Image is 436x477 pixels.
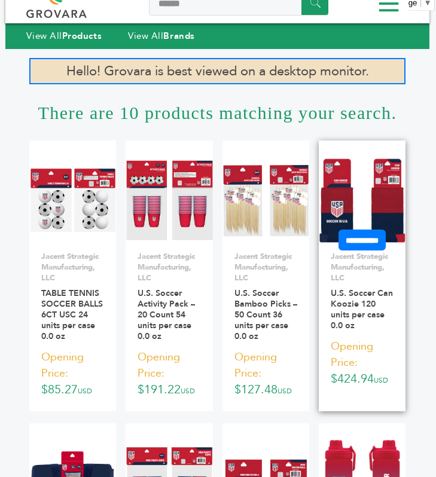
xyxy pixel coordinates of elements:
[331,251,394,283] p: Jacent Strategic Manufacturing, LLC
[26,30,102,42] a: View AllProducts
[128,30,195,42] a: View AllBrands
[234,288,297,342] a: U.S. Soccer Bamboo Picks – 50 Count 36 units per case 0.0 oz
[41,251,104,283] p: Jacent Strategic Manufacturing, LLC
[138,349,200,399] p: $191.22
[234,349,297,399] p: $127.48
[29,167,116,233] img: TABLE TENNIS SOCCER BALLS 6CT USC 24 units per case 0.0 oz
[126,160,212,240] img: U.S. Soccer Activity Pack – 20 Count 54 units per case 0.0 oz
[41,349,101,381] span: Opening Price:
[29,58,405,84] p: Hello! Grovara is best viewed on a desktop monitor.
[163,30,194,42] strong: Brands
[62,30,102,42] strong: Products
[234,251,297,283] p: Jacent Strategic Manufacturing, LLC
[41,349,104,399] p: $85.27
[181,386,195,396] span: USD
[29,84,405,140] h1: There are 10 products matching your search.
[374,375,388,385] span: USD
[278,386,292,396] span: USD
[331,338,394,389] p: $424.94
[138,251,200,283] p: Jacent Strategic Manufacturing, LLC
[331,288,393,331] a: U.S. Soccer Can Koozie 120 units per case 0.0 oz
[78,386,92,396] span: USD
[319,157,405,243] img: U.S. Soccer Can Koozie 120 units per case 0.0 oz
[41,288,103,342] a: TABLE TENNIS SOCCER BALLS 6CT USC 24 units per case 0.0 oz
[331,338,391,371] span: Opening Price:
[222,164,309,237] img: U.S. Soccer Bamboo Picks – 50 Count 36 units per case 0.0 oz
[138,349,197,381] span: Opening Price:
[138,288,195,342] a: U.S. Soccer Activity Pack – 20 Count 54 units per case 0.0 oz
[234,349,294,381] span: Opening Price:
